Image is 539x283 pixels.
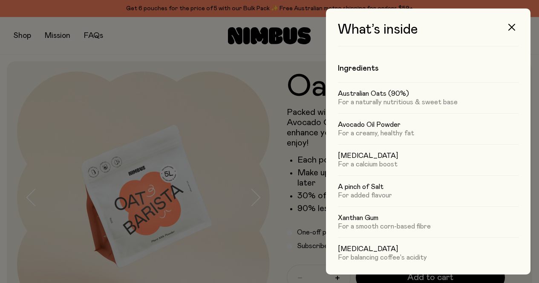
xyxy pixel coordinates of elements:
h5: Australian Oats (90%) [338,89,519,98]
p: For a creamy, healthy fat [338,129,519,137]
h5: [MEDICAL_DATA] [338,152,519,160]
p: For balancing coffee's acidity [338,253,519,262]
h4: Ingredients [338,63,519,74]
p: For added flavour [338,191,519,200]
h5: Xanthan Gum [338,214,519,222]
h5: A pinch of Salt [338,183,519,191]
h3: What’s inside [338,22,519,46]
p: For a calcium boost [338,160,519,169]
h5: Avocado Oil Powder [338,120,519,129]
p: For a naturally nutritious & sweet base [338,98,519,106]
h5: [MEDICAL_DATA] [338,245,519,253]
p: For a smooth corn-based fibre [338,222,519,231]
